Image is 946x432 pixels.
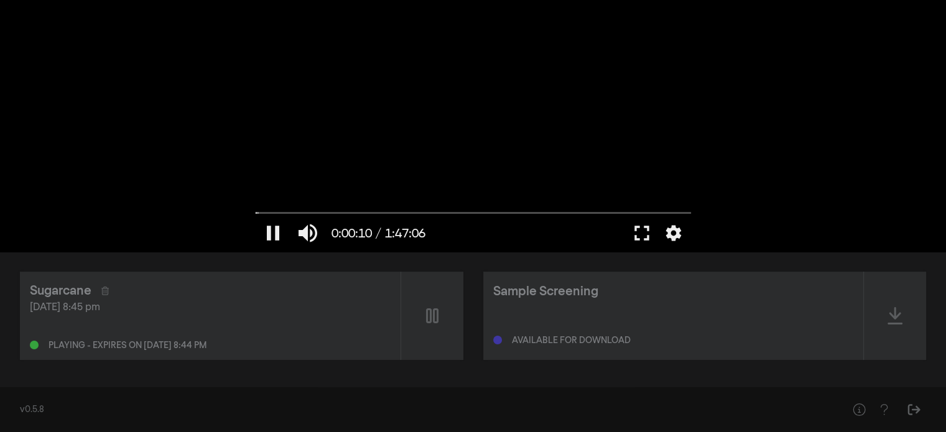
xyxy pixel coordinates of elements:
[846,397,871,422] button: Help
[512,336,631,345] div: Available for download
[256,214,290,252] button: Pause
[325,214,432,252] button: 0:00:10 / 1:47:06
[871,397,896,422] button: Help
[30,300,391,315] div: [DATE] 8:45 pm
[901,397,926,422] button: Sign Out
[30,282,91,300] div: Sugarcane
[49,341,206,350] div: Playing - expires on [DATE] 8:44 pm
[493,282,598,301] div: Sample Screening
[290,214,325,252] button: Mute
[659,214,688,252] button: More settings
[20,403,822,416] div: v0.5.8
[624,214,659,252] button: Full screen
